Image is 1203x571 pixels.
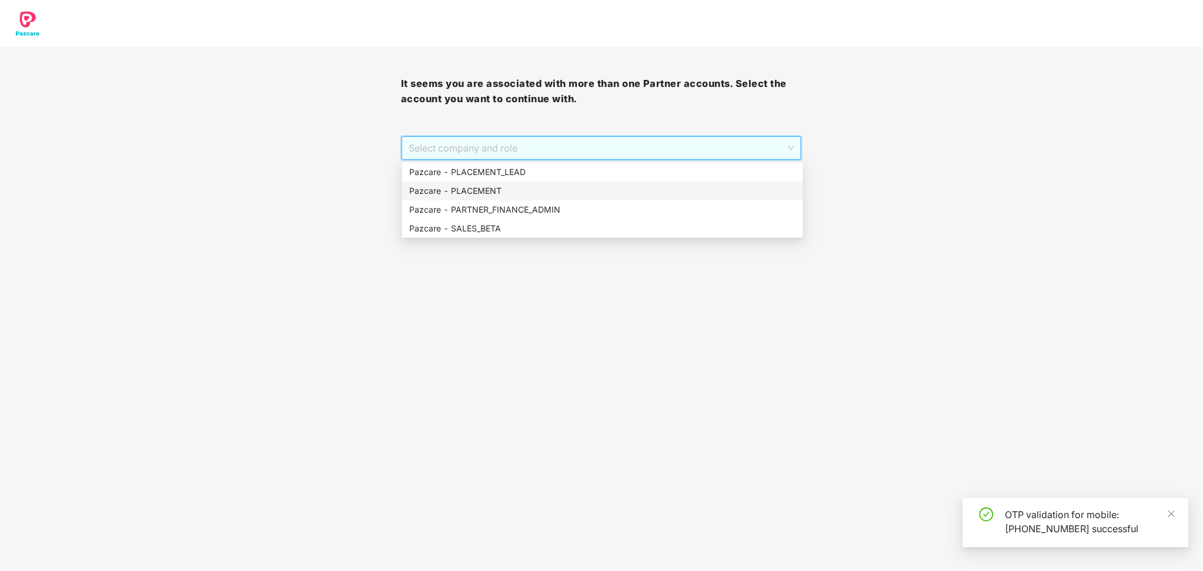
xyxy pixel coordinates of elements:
div: Pazcare - SALES_BETA [402,219,803,238]
div: Pazcare - PARTNER_FINANCE_ADMIN [402,200,803,219]
div: Pazcare - PARTNER_FINANCE_ADMIN [409,203,796,216]
div: OTP validation for mobile: [PHONE_NUMBER] successful [1005,508,1175,536]
div: Pazcare - PLACEMENT_LEAD [409,166,796,179]
div: Pazcare - PLACEMENT_LEAD [402,163,803,182]
div: Pazcare - PLACEMENT [409,184,796,197]
h3: It seems you are associated with more than one Partner accounts. Select the account you want to c... [401,76,802,106]
span: check-circle [980,508,994,522]
div: Pazcare - PLACEMENT [402,182,803,200]
span: Select company and role [409,137,794,159]
span: close [1168,510,1176,518]
div: Pazcare - SALES_BETA [409,222,796,235]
